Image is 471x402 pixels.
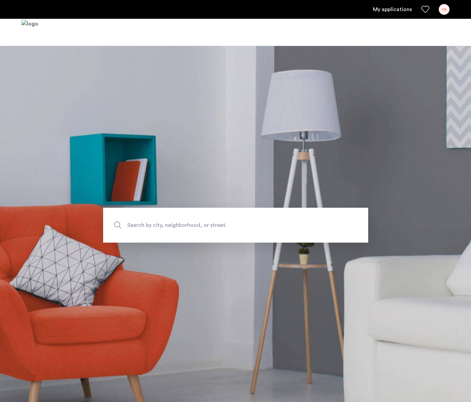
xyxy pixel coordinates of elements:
a: My application [373,5,412,13]
span: Search by city, neighborhood, or street. [127,221,313,230]
input: Apartment Search [103,208,368,243]
div: YA [439,4,449,15]
a: Favorites [421,5,429,13]
img: logo [22,20,38,45]
a: Cazamio logo [22,20,38,45]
